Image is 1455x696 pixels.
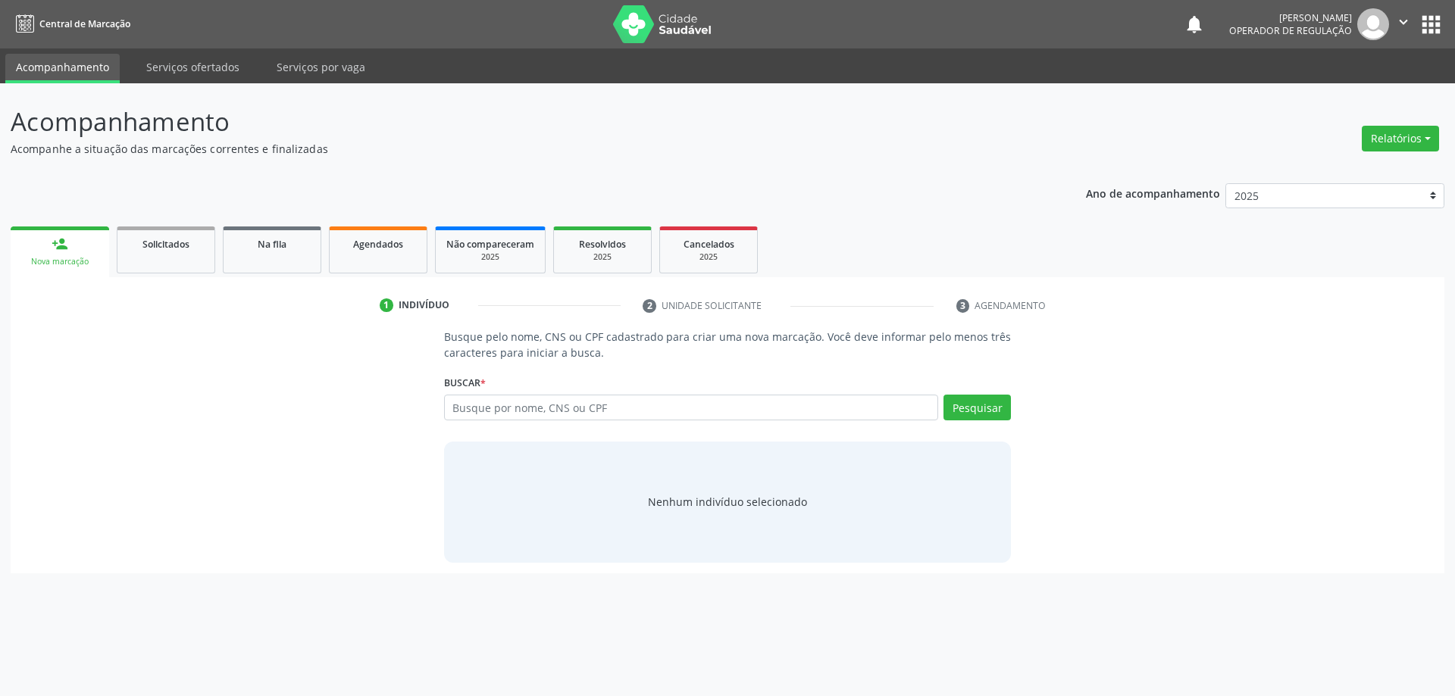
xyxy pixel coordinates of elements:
button: notifications [1184,14,1205,35]
button: apps [1418,11,1444,38]
span: Não compareceram [446,238,534,251]
button:  [1389,8,1418,40]
div: [PERSON_NAME] [1229,11,1352,24]
span: Solicitados [142,238,189,251]
a: Serviços ofertados [136,54,250,80]
button: Relatórios [1362,126,1439,151]
div: Nova marcação [21,256,99,267]
div: Indivíduo [399,298,449,312]
button: Pesquisar [943,395,1011,420]
img: img [1357,8,1389,40]
div: 2025 [671,251,746,263]
a: Central de Marcação [11,11,130,36]
p: Acompanhe a situação das marcações correntes e finalizadas [11,141,1014,157]
div: 2025 [446,251,534,263]
div: 2025 [565,251,640,263]
span: Cancelados [684,238,734,251]
span: Na fila [258,238,286,251]
div: 1 [380,298,393,312]
span: Operador de regulação [1229,24,1352,37]
i:  [1395,14,1412,30]
p: Ano de acompanhamento [1086,183,1220,202]
p: Acompanhamento [11,103,1014,141]
span: Resolvidos [579,238,626,251]
a: Serviços por vaga [266,54,376,80]
div: Nenhum indivíduo selecionado [648,494,807,510]
input: Busque por nome, CNS ou CPF [444,395,939,420]
p: Busque pelo nome, CNS ou CPF cadastrado para criar uma nova marcação. Você deve informar pelo men... [444,329,1012,360]
span: Central de Marcação [39,17,130,30]
a: Acompanhamento [5,54,120,83]
div: person_add [52,236,68,252]
label: Buscar [444,371,486,395]
span: Agendados [353,238,403,251]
